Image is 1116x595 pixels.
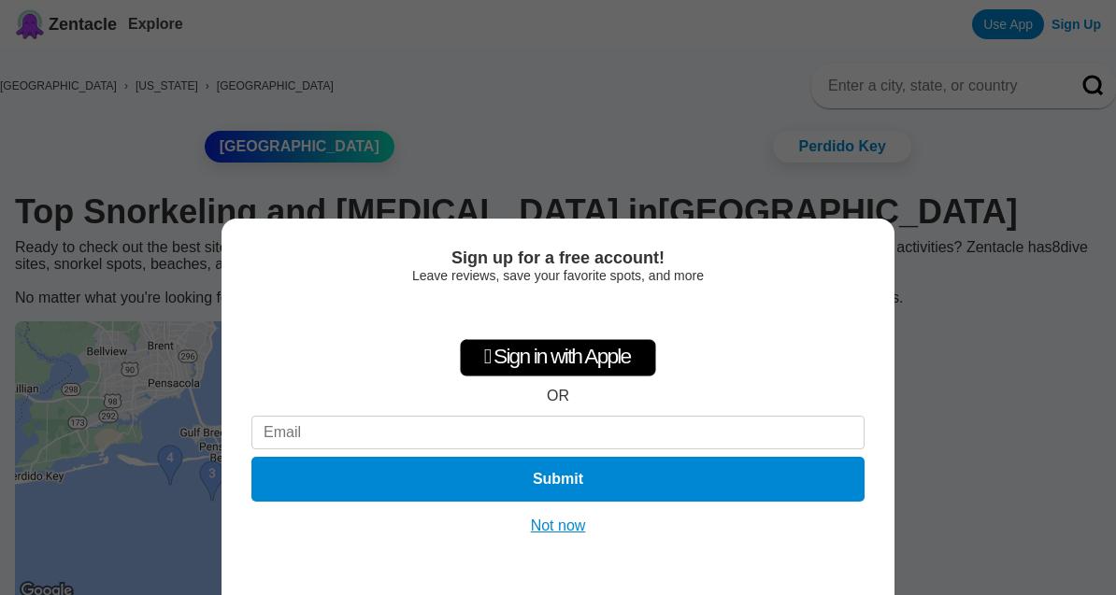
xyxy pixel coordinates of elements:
[251,248,865,268] div: Sign up for a free account!
[251,416,865,449] input: Email
[251,268,865,283] div: Leave reviews, save your favorite spots, and more
[251,457,865,502] button: Submit
[525,517,592,535] button: Not now
[463,292,653,333] iframe: Sign in with Google Button
[547,388,569,404] div: OR
[460,339,656,376] div: Sign in with Apple
[472,292,644,333] div: Sign in with Google. Opens in new tab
